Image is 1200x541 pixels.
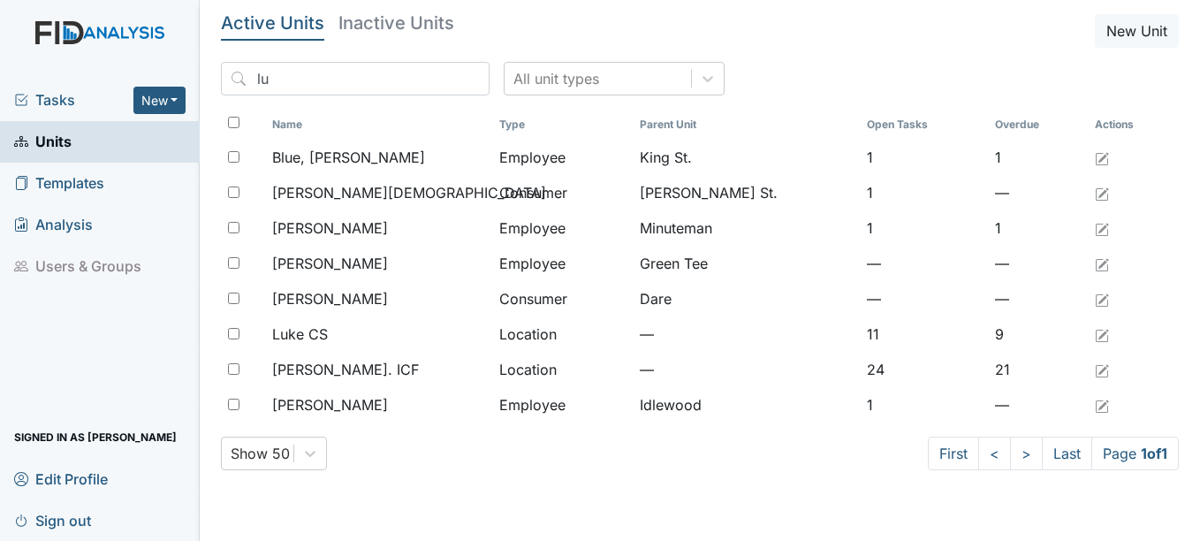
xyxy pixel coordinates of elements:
td: Dare [633,281,860,316]
strong: 1 of 1 [1141,445,1167,462]
span: [PERSON_NAME][DEMOGRAPHIC_DATA] [272,182,546,203]
td: 11 [860,316,989,352]
td: Consumer [492,175,633,210]
td: Consumer [492,281,633,316]
a: Edit [1095,394,1109,415]
th: Toggle SortBy [860,110,989,140]
span: Page [1091,437,1179,470]
a: Edit [1095,253,1109,274]
input: Search... [221,62,490,95]
a: First [928,437,979,470]
td: 1 [988,210,1088,246]
td: 24 [860,352,989,387]
td: — [860,246,989,281]
td: Employee [492,140,633,175]
td: — [988,175,1088,210]
td: Employee [492,387,633,423]
span: Blue, [PERSON_NAME] [272,147,425,168]
td: Idlewood [633,387,860,423]
button: New Unit [1095,14,1179,48]
th: Toggle SortBy [265,110,492,140]
input: Toggle All Rows Selected [228,117,239,128]
td: 1 [860,387,989,423]
span: [PERSON_NAME] [272,288,388,309]
td: Employee [492,246,633,281]
td: Employee [492,210,633,246]
td: 1 [988,140,1088,175]
td: — [988,387,1088,423]
td: 1 [860,175,989,210]
span: [PERSON_NAME] [272,217,388,239]
div: Show 50 [231,443,290,464]
span: Units [14,128,72,156]
a: Edit [1095,288,1109,309]
a: Edit [1095,182,1109,203]
th: Toggle SortBy [633,110,860,140]
span: Luke CS [272,324,328,345]
td: Green Tee [633,246,860,281]
a: > [1010,437,1043,470]
td: Location [492,316,633,352]
td: Location [492,352,633,387]
h5: Inactive Units [338,14,454,32]
a: Edit [1095,217,1109,239]
th: Toggle SortBy [492,110,633,140]
td: 1 [860,210,989,246]
div: All unit types [513,68,599,89]
td: — [633,352,860,387]
span: Signed in as [PERSON_NAME] [14,423,177,451]
span: [PERSON_NAME] [272,394,388,415]
td: — [860,281,989,316]
th: Actions [1088,110,1176,140]
td: 1 [860,140,989,175]
a: Edit [1095,359,1109,380]
span: [PERSON_NAME]. ICF [272,359,419,380]
span: Analysis [14,211,93,239]
td: [PERSON_NAME] St. [633,175,860,210]
td: 21 [988,352,1088,387]
a: Last [1042,437,1092,470]
h5: Active Units [221,14,324,32]
td: — [988,281,1088,316]
th: Toggle SortBy [988,110,1088,140]
a: Edit [1095,147,1109,168]
a: Tasks [14,89,133,110]
button: New [133,87,186,114]
td: — [988,246,1088,281]
td: Minuteman [633,210,860,246]
span: Templates [14,170,104,197]
a: Edit [1095,324,1109,345]
nav: task-pagination [928,437,1179,470]
a: < [978,437,1011,470]
td: — [633,316,860,352]
span: Sign out [14,507,91,534]
span: Edit Profile [14,465,108,492]
td: 9 [988,316,1088,352]
td: King St. [633,140,860,175]
span: [PERSON_NAME] [272,253,388,274]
